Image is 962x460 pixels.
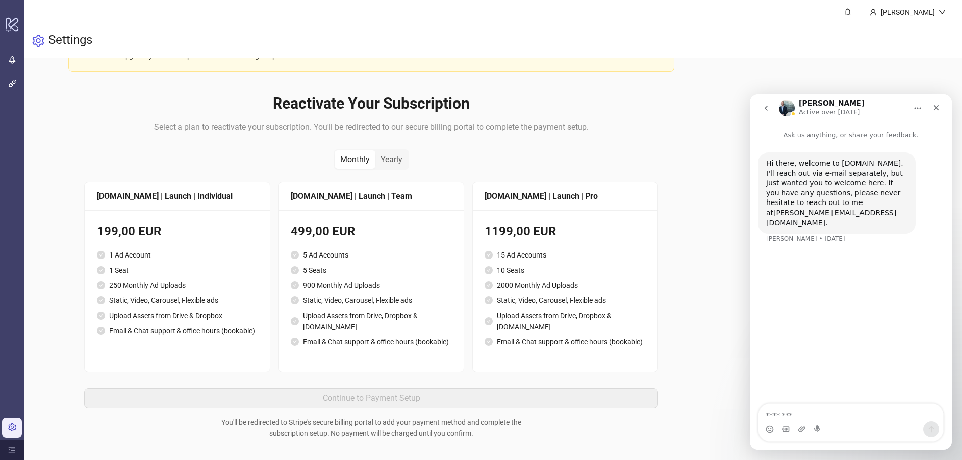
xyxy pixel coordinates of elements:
li: 10 Seats [485,265,645,276]
div: [DOMAIN_NAME] | Launch | Pro [485,190,645,202]
li: 1 Seat [97,265,258,276]
span: check-circle [97,266,105,274]
span: setting [32,35,44,47]
li: 900 Monthly Ad Uploads [291,280,451,291]
span: check-circle [291,317,299,325]
div: [DOMAIN_NAME] | Launch | Individual [97,190,258,202]
span: check-circle [291,266,299,274]
span: check-circle [97,312,105,320]
span: check-circle [97,296,105,304]
li: Static, Video, Carousel, Flexible ads [291,295,451,306]
h3: Settings [48,32,92,49]
div: 499,00 EUR [291,222,451,241]
div: You'll be redirected to Stripe's secure billing portal to add your payment method and complete th... [220,417,523,439]
span: Select a plan to reactivate your subscription. You'll be redirected to our secure billing portal ... [154,122,589,132]
span: check-circle [97,327,105,335]
div: Monthly [335,150,375,169]
li: Email & Chat support & office hours (bookable) [291,336,451,347]
li: 5 Ad Accounts [291,249,451,261]
iframe: Intercom live chat [750,94,952,450]
div: segmented control [334,149,409,170]
span: menu-unfold [8,446,15,453]
li: Email & Chat support & office hours (bookable) [485,336,645,347]
li: 15 Ad Accounts [485,249,645,261]
div: 199,00 EUR [97,222,258,241]
span: check-circle [485,266,493,274]
li: Upload Assets from Drive, Dropbox & [DOMAIN_NAME] [485,310,645,332]
span: check-circle [485,338,493,346]
li: 250 Monthly Ad Uploads [97,280,258,291]
div: Yearly [375,150,408,169]
span: check-circle [485,281,493,289]
h2: Reactivate Your Subscription [84,94,658,113]
span: check-circle [291,251,299,259]
li: Email & Chat support & office hours (bookable) [97,325,258,336]
button: Continue to Payment Setup [84,388,658,408]
span: check-circle [485,251,493,259]
li: Static, Video, Carousel, Flexible ads [97,295,258,306]
li: 2000 Monthly Ad Uploads [485,280,645,291]
div: [DOMAIN_NAME] | Launch | Team [291,190,451,202]
span: check-circle [97,251,105,259]
li: Upload Assets from Drive, Dropbox & [DOMAIN_NAME] [291,310,451,332]
span: check-circle [291,281,299,289]
span: down [939,9,946,16]
li: 1 Ad Account [97,249,258,261]
div: [PERSON_NAME] [877,7,939,18]
span: user [870,9,877,16]
div: 1199,00 EUR [485,222,645,241]
span: check-circle [485,296,493,304]
span: check-circle [485,317,493,325]
li: 5 Seats [291,265,451,276]
span: check-circle [291,338,299,346]
span: bell [844,8,851,15]
span: check-circle [97,281,105,289]
span: check-circle [291,296,299,304]
li: Upload Assets from Drive & Dropbox [97,310,258,321]
li: Static, Video, Carousel, Flexible ads [485,295,645,306]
